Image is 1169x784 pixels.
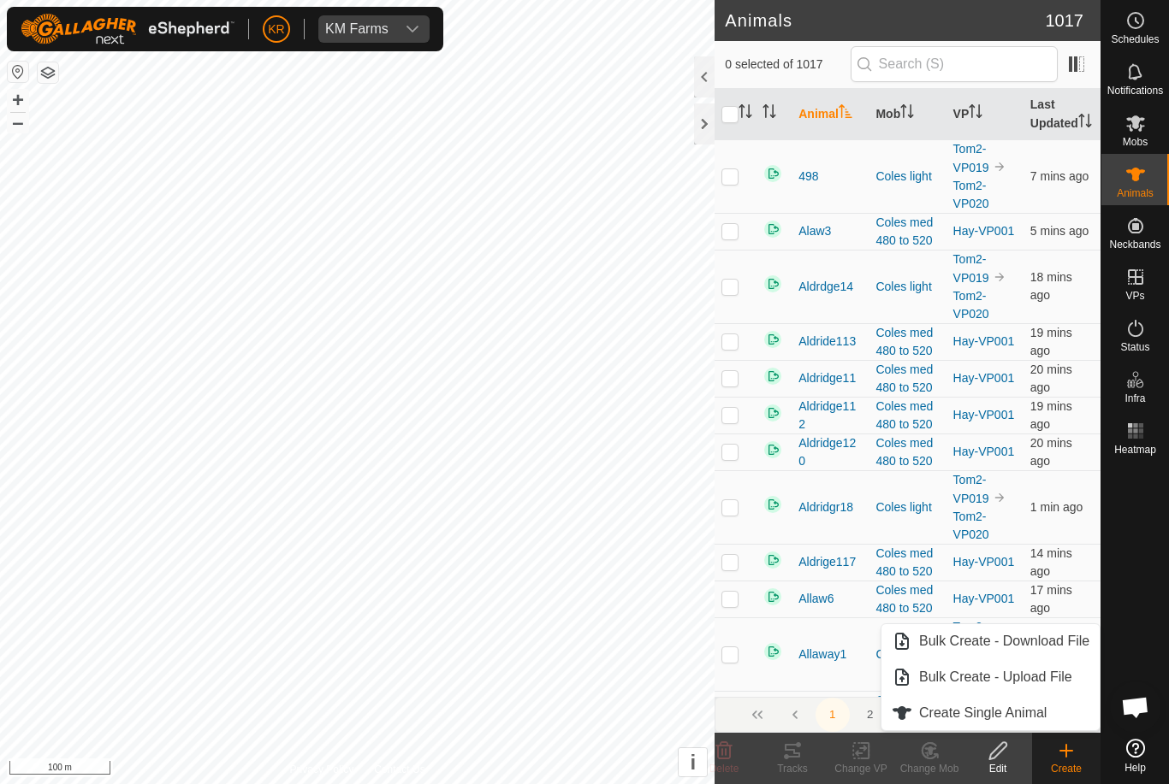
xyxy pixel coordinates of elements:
[875,324,939,360] div: Coles med 480 to 520
[1124,763,1146,773] span: Help
[763,550,783,570] img: returning on
[725,10,1045,31] h2: Animals
[1030,169,1089,183] span: 8 Oct 2025 at 2:24 pm
[919,703,1047,723] span: Create Single Animal
[1110,681,1161,733] div: Open chat
[763,494,783,515] img: returning on
[953,252,989,285] a: Tom2-VP019
[1030,224,1089,238] span: 8 Oct 2025 at 2:26 pm
[993,270,1006,284] img: to
[8,62,28,82] button: Reset Map
[953,555,1015,569] a: Hay-VP001
[1101,732,1169,780] a: Help
[875,434,939,470] div: Coles med 480 to 520
[690,751,696,774] span: i
[1030,583,1072,615] span: 8 Oct 2025 at 2:14 pm
[395,15,430,43] div: dropdown trigger
[1024,89,1101,140] th: Last Updated
[1111,34,1159,44] span: Schedules
[851,46,1058,82] input: Search (S)
[953,620,989,652] a: Tom2-VP019
[8,90,28,110] button: +
[969,107,982,121] p-sorticon: Activate to sort
[1120,342,1149,352] span: Status
[1114,445,1156,455] span: Heatmap
[993,491,1006,504] img: to
[953,408,1015,421] a: Hay-VP001
[875,498,939,516] div: Coles light
[875,361,939,397] div: Coles med 480 to 520
[1030,326,1072,357] span: 8 Oct 2025 at 2:12 pm
[1109,239,1160,250] span: Neckbands
[374,762,424,777] a: Contact Us
[895,761,964,776] div: Change Mob
[798,434,862,470] span: Aldridge120
[725,56,850,74] span: 0 selected of 1017
[763,587,783,607] img: returning on
[709,763,739,775] span: Delete
[21,14,234,44] img: Gallagher Logo
[679,748,707,776] button: i
[763,641,783,662] img: returning on
[1078,116,1092,130] p-sorticon: Activate to sort
[763,219,783,239] img: returning on
[919,667,1072,687] span: Bulk Create - Upload File
[792,89,869,140] th: Animal
[875,168,939,186] div: Coles light
[1030,363,1072,394] span: 8 Oct 2025 at 2:11 pm
[798,168,818,186] span: 498
[964,761,1032,776] div: Edit
[881,624,1100,658] li: Bulk Create - Download File
[953,289,989,321] a: Tom2-VP020
[875,545,939,581] div: Coles med 480 to 520
[993,160,1006,174] img: to
[1107,85,1163,96] span: Notifications
[798,222,831,240] span: Alaw3
[875,398,939,433] div: Coles med 480 to 520
[1030,270,1072,302] span: 8 Oct 2025 at 2:13 pm
[875,581,939,617] div: Coles med 480 to 520
[763,329,783,350] img: returning on
[853,698,887,732] button: 2
[1123,137,1148,147] span: Mobs
[875,278,939,296] div: Coles light
[875,692,939,728] div: Coles med 480 to 520
[798,645,846,663] span: Allaway1
[798,553,856,571] span: Aldrige117
[739,107,752,121] p-sorticon: Activate to sort
[763,439,783,460] img: returning on
[325,22,389,36] div: KM Farms
[900,107,914,121] p-sorticon: Activate to sort
[1032,761,1101,776] div: Create
[919,631,1089,651] span: Bulk Create - Download File
[827,761,895,776] div: Change VP
[869,89,946,140] th: Mob
[1030,436,1072,468] span: 8 Oct 2025 at 2:11 pm
[763,403,783,423] img: returning on
[946,89,1024,140] th: VP
[763,107,776,121] p-sorticon: Activate to sort
[798,398,862,433] span: Aldridge112
[798,590,834,608] span: Allaw6
[953,473,989,505] a: Tom2-VP019
[1124,393,1145,404] span: Infra
[953,142,989,174] a: Tom2-VP019
[8,112,28,133] button: –
[318,15,395,43] span: KM Farms
[875,214,939,250] div: Coles med 480 to 520
[839,107,852,121] p-sorticon: Activate to sort
[953,592,1015,605] a: Hay-VP001
[953,179,989,210] a: Tom2-VP020
[875,645,939,663] div: Coles light
[798,369,856,387] span: Aldridge11
[1030,546,1072,578] span: 8 Oct 2025 at 2:17 pm
[1030,500,1083,514] span: 8 Oct 2025 at 2:30 pm
[1030,399,1072,431] span: 8 Oct 2025 at 2:12 pm
[1046,8,1084,33] span: 1017
[763,163,783,184] img: returning on
[953,334,1015,348] a: Hay-VP001
[763,697,783,717] img: returning on
[798,278,853,296] span: Aldrdge14
[798,498,853,516] span: Aldridgr18
[758,761,827,776] div: Tracks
